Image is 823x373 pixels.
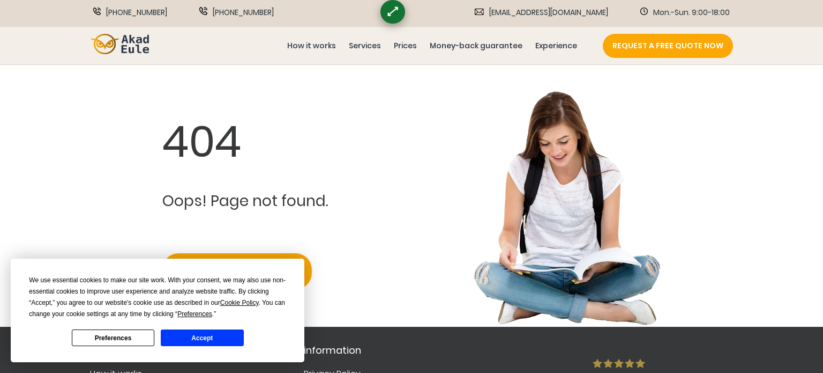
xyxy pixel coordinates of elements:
[640,8,648,15] img: Schedule
[475,9,484,15] img: E-mail
[603,34,733,58] a: REQUEST A FREE QUOTE NOW
[177,310,212,318] span: Preferences
[653,7,730,18] font: Mon.-Sun. 9:00-18:00
[287,40,336,51] font: How it works
[11,259,304,362] div: Cookie Consent Prompt
[162,112,241,172] font: 404
[612,40,723,51] font: REQUEST A FREE QUOTE NOW
[428,40,525,52] a: Money-back guarantee
[347,40,383,52] a: Services
[199,7,207,15] img: WhatsApp
[430,40,522,51] font: Money-back guarantee
[533,40,579,52] a: Experience
[93,7,167,18] a: Phone [PHONE_NUMBER]
[72,330,154,346] button: Preferences
[161,330,243,346] button: Accept
[29,275,286,320] div: We use essential cookies to make our site work. With your consent, we may also use non-essential ...
[213,7,274,18] font: [PHONE_NUMBER]
[349,40,381,51] font: Services
[95,334,132,342] font: Preferences
[162,253,312,289] a: Go to the Homepage
[191,334,213,342] font: Accept
[90,34,149,55] img: logo
[392,40,419,52] a: Prices
[535,40,577,51] font: Experience
[304,343,361,357] font: information
[93,8,101,15] img: Phone
[384,3,402,20] font: ⟷
[106,7,167,18] font: [PHONE_NUMBER]
[475,7,608,18] a: E-mail [EMAIL_ADDRESS][DOMAIN_NAME]
[285,40,338,52] a: How it works
[199,7,274,18] a: WhatsApp [PHONE_NUMBER]
[489,7,608,18] font: [EMAIL_ADDRESS][DOMAIN_NAME]
[162,191,328,211] font: Oops! Page not found.
[394,40,417,51] font: Prices
[220,299,259,306] span: Cookie Policy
